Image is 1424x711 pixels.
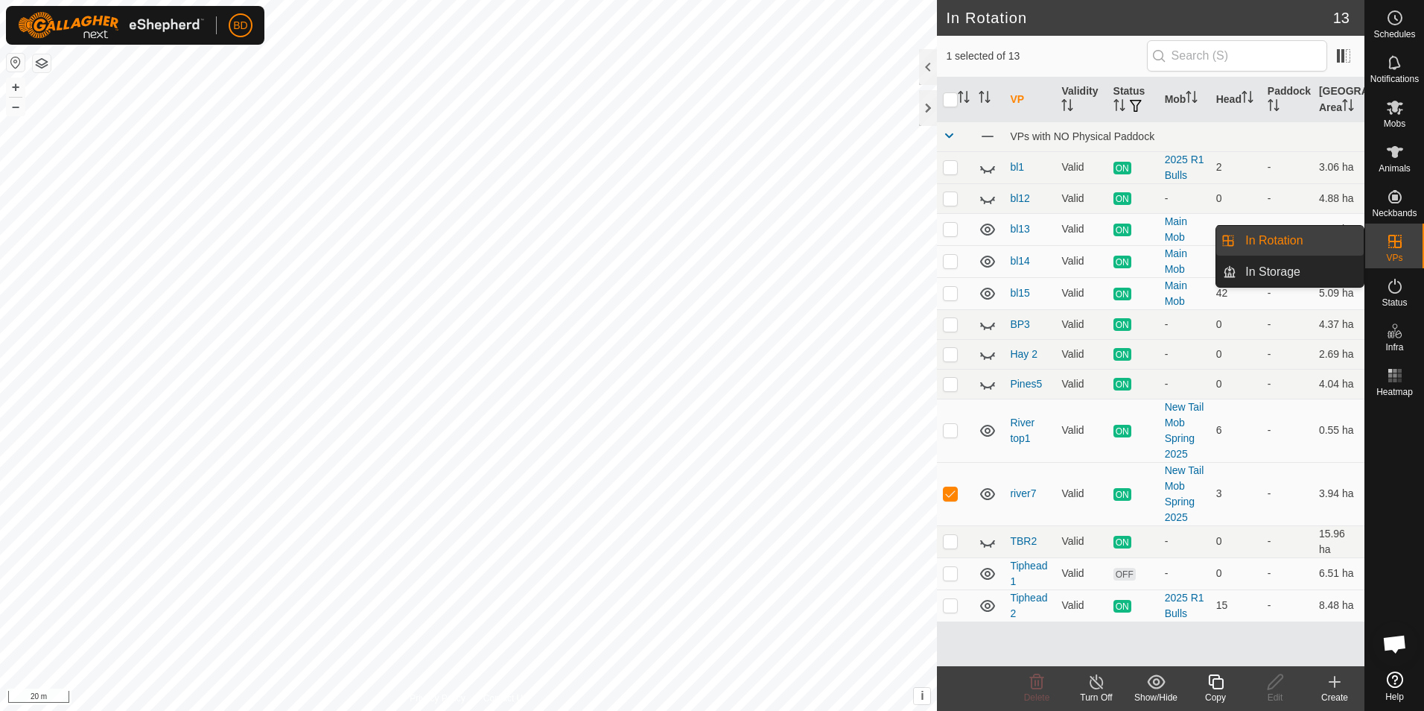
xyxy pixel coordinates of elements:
[946,9,1332,27] h2: In Rotation
[1055,277,1107,309] td: Valid
[1365,666,1424,707] a: Help
[33,54,51,72] button: Map Layers
[1024,692,1050,703] span: Delete
[1055,213,1107,245] td: Valid
[18,12,204,39] img: Gallagher Logo
[921,689,924,702] span: i
[1262,462,1313,525] td: -
[1113,288,1131,300] span: ON
[1165,399,1204,462] div: New Tail Mob Spring 2025
[1113,348,1131,361] span: ON
[1113,256,1131,268] span: ON
[1313,277,1364,309] td: 5.09 ha
[1262,277,1313,309] td: -
[1113,425,1131,437] span: ON
[1010,535,1037,547] a: TBR2
[1113,378,1131,391] span: ON
[1210,213,1262,245] td: 24
[1210,369,1262,399] td: 0
[1313,339,1364,369] td: 2.69 ha
[1210,78,1262,122] th: Head
[1113,536,1131,549] span: ON
[1010,130,1358,142] div: VPs with NO Physical Paddock
[1113,162,1131,174] span: ON
[1113,101,1125,113] p-sorticon: Activate to sort
[1216,226,1364,256] li: In Rotation
[1159,78,1210,122] th: Mob
[1210,590,1262,622] td: 15
[1210,245,1262,277] td: 5
[1055,78,1107,122] th: Validity
[1216,257,1364,287] li: In Storage
[7,78,25,96] button: +
[1165,191,1204,206] div: -
[1245,263,1300,281] span: In Storage
[1055,462,1107,525] td: Valid
[1055,183,1107,213] td: Valid
[1210,277,1262,309] td: 42
[1113,224,1131,236] span: ON
[7,98,25,116] button: –
[1010,378,1042,390] a: Pines5
[1236,257,1364,287] a: In Storage
[1385,343,1403,352] span: Infra
[1055,369,1107,399] td: Valid
[1210,399,1262,462] td: 6
[1313,557,1364,590] td: 6.51 ha
[1165,590,1204,622] div: 2025 R1 Bulls
[1386,253,1402,262] span: VPs
[1010,487,1036,499] a: river7
[1313,213,1364,245] td: 3.71 ha
[1313,399,1364,462] td: 0.55 ha
[1262,525,1313,557] td: -
[1055,590,1107,622] td: Valid
[7,54,25,72] button: Reset Map
[1010,161,1024,173] a: bl1
[1262,183,1313,213] td: -
[1210,525,1262,557] td: 0
[1379,164,1411,173] span: Animals
[1372,209,1417,218] span: Neckbands
[1186,93,1198,105] p-sorticon: Activate to sort
[1313,525,1364,557] td: 15.96 ha
[483,692,527,705] a: Contact Us
[1055,339,1107,369] td: Valid
[1165,317,1204,332] div: -
[1165,214,1204,245] div: Main Mob
[914,688,930,704] button: i
[1010,223,1029,235] a: bl13
[1210,339,1262,369] td: 0
[1268,101,1280,113] p-sorticon: Activate to sort
[1113,318,1131,331] span: ON
[1165,246,1204,277] div: Main Mob
[1313,590,1364,622] td: 8.48 ha
[1113,192,1131,205] span: ON
[1313,151,1364,183] td: 3.06 ha
[233,18,247,34] span: BD
[1165,278,1204,309] div: Main Mob
[1373,622,1417,666] div: Open chat
[1055,399,1107,462] td: Valid
[1165,566,1204,581] div: -
[1055,151,1107,183] td: Valid
[1262,399,1313,462] td: -
[1010,560,1047,587] a: Tiphead 1
[1245,232,1303,250] span: In Rotation
[1333,7,1350,29] span: 13
[1313,78,1364,122] th: [GEOGRAPHIC_DATA] Area
[1061,101,1073,113] p-sorticon: Activate to sort
[1055,525,1107,557] td: Valid
[958,93,970,105] p-sorticon: Activate to sort
[1010,592,1047,619] a: Tiphead 2
[1055,557,1107,590] td: Valid
[1147,40,1327,72] input: Search (S)
[1165,463,1204,525] div: New Tail Mob Spring 2025
[1010,192,1029,204] a: bl12
[1262,557,1313,590] td: -
[1370,75,1419,83] span: Notifications
[1210,183,1262,213] td: 0
[1313,369,1364,399] td: 4.04 ha
[1262,309,1313,339] td: -
[1055,245,1107,277] td: Valid
[1210,462,1262,525] td: 3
